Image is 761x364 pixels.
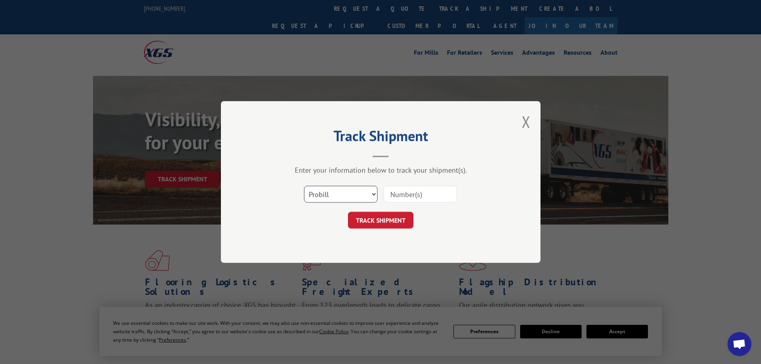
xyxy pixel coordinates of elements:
[261,165,501,175] div: Enter your information below to track your shipment(s).
[727,332,751,356] div: Open chat
[348,212,413,229] button: TRACK SHIPMENT
[522,111,531,132] button: Close modal
[261,130,501,145] h2: Track Shipment
[383,186,457,203] input: Number(s)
